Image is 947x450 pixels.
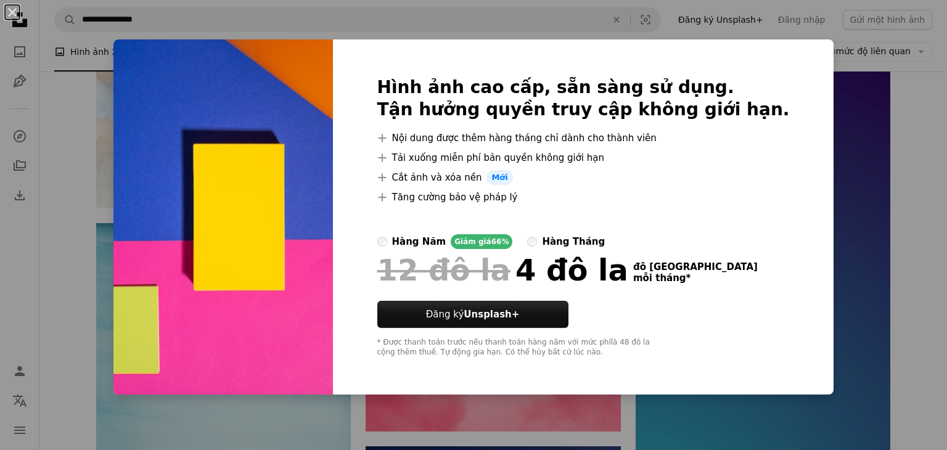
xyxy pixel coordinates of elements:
[377,348,603,356] font: cộng thêm thuế. Tự động gia hạn. Có thể hủy bất cứ lúc nào.
[377,301,568,328] button: Đăng kýUnsplash+
[454,237,491,246] font: Giảm giá
[611,338,650,346] font: là 48 đô la
[392,133,657,144] font: Nội dung được thêm hàng tháng chỉ dành cho thành viên
[392,192,518,203] font: Tăng cường bảo vệ pháp lý
[633,261,758,272] font: đô [GEOGRAPHIC_DATA]
[542,236,605,247] font: hàng tháng
[527,237,537,247] input: hàng tháng
[377,237,387,247] input: hàng nămGiảm giá66%
[515,253,628,287] font: 4 đô la
[377,77,734,97] font: Hình ảnh cao cấp, sẵn sàng sử dụng.
[377,338,611,346] font: * Được thanh toán trước nếu thanh toán hàng năm với mức phí
[392,172,482,183] font: Cắt ảnh và xóa nền
[464,309,519,320] font: Unsplash+
[633,272,686,284] font: mỗi tháng
[113,39,333,395] img: premium_photo-1674071397622-4ab36d7c4a27
[426,309,464,320] font: Đăng ký
[377,99,790,120] font: Tận hưởng quyền truy cập không giới hạn.
[392,152,604,163] font: Tải xuống miễn phí bản quyền không giới hạn
[392,236,446,247] font: hàng năm
[491,173,507,182] font: Mới
[491,237,509,246] font: 66%
[377,253,510,287] font: 12 đô la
